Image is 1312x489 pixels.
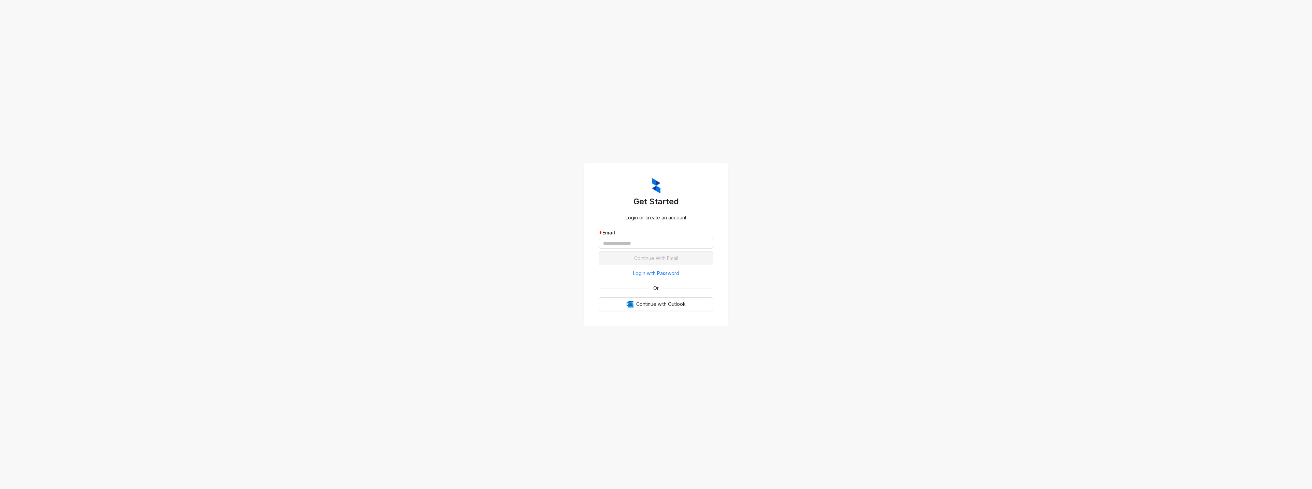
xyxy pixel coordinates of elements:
[599,252,713,265] button: Continue With Email
[633,270,679,277] span: Login with Password
[599,297,713,311] button: OutlookContinue with Outlook
[636,300,686,308] span: Continue with Outlook
[599,196,713,207] h3: Get Started
[599,268,713,279] button: Login with Password
[599,214,713,221] div: Login or create an account
[652,178,660,194] img: ZumaIcon
[599,229,713,236] div: Email
[627,301,633,308] img: Outlook
[648,284,664,292] span: Or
